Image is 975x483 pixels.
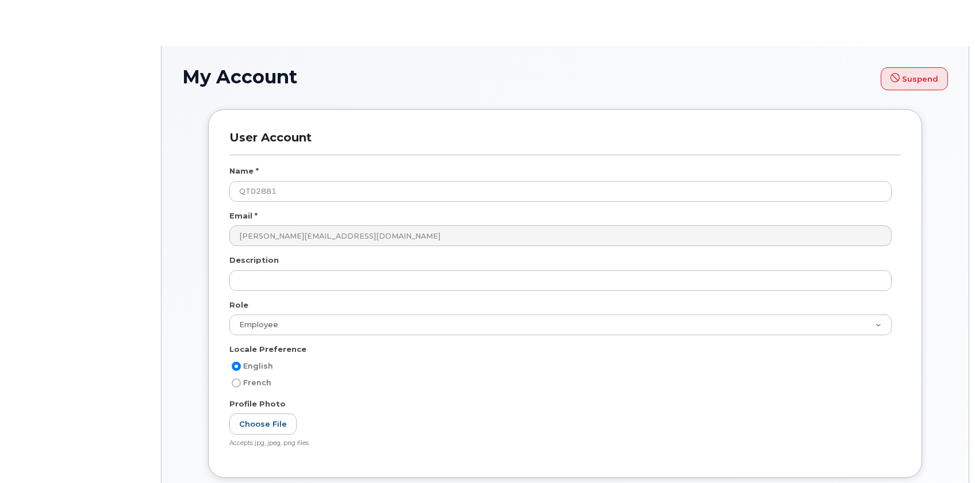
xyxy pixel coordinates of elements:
label: Choose File [229,413,297,435]
span: French [243,378,271,387]
span: English [243,362,273,370]
input: French [232,378,241,388]
button: Suspend [881,67,948,90]
label: Locale Preference [229,344,306,355]
div: Accepts jpg, jpeg, png files [229,439,892,448]
label: Email * [229,210,258,221]
label: Profile Photo [229,398,286,409]
h1: My Account [182,67,948,90]
label: Description [229,255,279,266]
label: Name * [229,166,259,177]
h3: User Account [229,131,901,155]
label: Role [229,300,248,310]
input: English [232,362,241,371]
